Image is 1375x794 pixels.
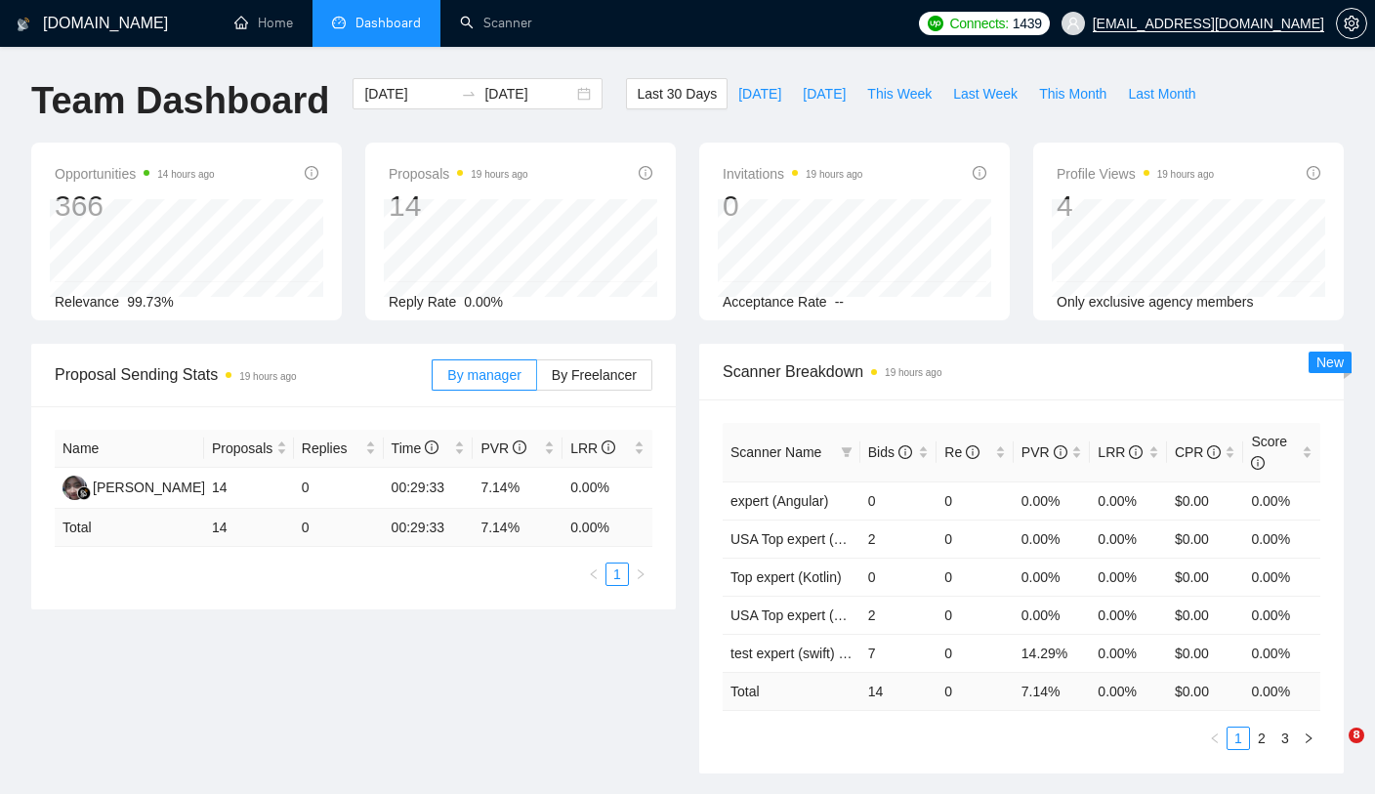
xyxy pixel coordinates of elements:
[384,509,474,547] td: 00:29:33
[860,672,937,710] td: 14
[1251,434,1287,471] span: Score
[1014,672,1091,710] td: 7.14 %
[1243,558,1320,596] td: 0.00%
[1066,17,1080,30] span: user
[629,563,652,586] button: right
[1057,162,1214,186] span: Profile Views
[738,83,781,104] span: [DATE]
[484,83,573,104] input: End date
[294,468,384,509] td: 0
[730,493,828,509] a: expert (Angular)
[389,294,456,310] span: Reply Rate
[837,438,856,467] span: filter
[212,438,272,459] span: Proposals
[204,468,294,509] td: 14
[55,362,432,387] span: Proposal Sending Stats
[856,78,942,109] button: This Week
[473,468,562,509] td: 7.14%
[730,531,872,547] a: USA Top expert (Kotlin)
[1128,83,1195,104] span: Last Month
[55,188,215,225] div: 366
[1243,672,1320,710] td: 0.00 %
[1251,728,1272,749] a: 2
[953,83,1018,104] span: Last Week
[928,16,943,31] img: upwork-logo.png
[1157,169,1214,180] time: 19 hours ago
[425,440,438,454] span: info-circle
[1057,294,1254,310] span: Only exclusive agency members
[204,430,294,468] th: Proposals
[723,188,862,225] div: 0
[1090,672,1167,710] td: 0.00 %
[552,367,637,383] span: By Freelancer
[1021,444,1067,460] span: PVR
[62,476,87,500] img: NF
[1014,481,1091,520] td: 0.00%
[730,607,886,623] a: USA Top expert (Angular)
[867,83,932,104] span: This Week
[460,15,532,31] a: searchScanner
[723,672,860,710] td: Total
[461,86,477,102] span: swap-right
[1337,16,1366,31] span: setting
[835,294,844,310] span: --
[937,596,1014,634] td: 0
[637,83,717,104] span: Last 30 Days
[1243,481,1320,520] td: 0.00%
[562,509,652,547] td: 0.00 %
[602,440,615,454] span: info-circle
[728,78,792,109] button: [DATE]
[723,359,1320,384] span: Scanner Breakdown
[239,371,296,382] time: 19 hours ago
[480,440,526,456] span: PVR
[860,481,937,520] td: 0
[204,509,294,547] td: 14
[1167,672,1244,710] td: $ 0.00
[1014,520,1091,558] td: 0.00%
[1228,728,1249,749] a: 1
[973,166,986,180] span: info-circle
[1243,596,1320,634] td: 0.00%
[461,86,477,102] span: to
[392,440,438,456] span: Time
[1207,445,1221,459] span: info-circle
[1250,727,1273,750] li: 2
[447,367,521,383] span: By manager
[629,563,652,586] li: Next Page
[62,479,236,494] a: NF[PERSON_NAME] Ayra
[639,166,652,180] span: info-circle
[942,78,1028,109] button: Last Week
[1209,732,1221,744] span: left
[1309,728,1355,774] iframe: Intercom live chat
[803,83,846,104] span: [DATE]
[55,430,204,468] th: Name
[937,634,1014,672] td: 0
[1303,732,1314,744] span: right
[1167,481,1244,520] td: $0.00
[1014,596,1091,634] td: 0.00%
[1028,78,1117,109] button: This Month
[389,188,528,225] div: 14
[730,444,821,460] span: Scanner Name
[1273,727,1297,750] li: 3
[127,294,173,310] span: 99.73%
[1039,83,1106,104] span: This Month
[464,294,503,310] span: 0.00%
[1013,13,1042,34] span: 1439
[1090,596,1167,634] td: 0.00%
[1243,634,1320,672] td: 0.00%
[17,9,30,40] img: logo
[792,78,856,109] button: [DATE]
[562,468,652,509] td: 0.00%
[1057,188,1214,225] div: 4
[93,477,236,498] div: [PERSON_NAME] Ayra
[384,468,474,509] td: 00:29:33
[1175,444,1221,460] span: CPR
[937,520,1014,558] td: 0
[966,445,979,459] span: info-circle
[471,169,527,180] time: 19 hours ago
[1274,728,1296,749] a: 3
[635,568,646,580] span: right
[234,15,293,31] a: homeHome
[1297,727,1320,750] li: Next Page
